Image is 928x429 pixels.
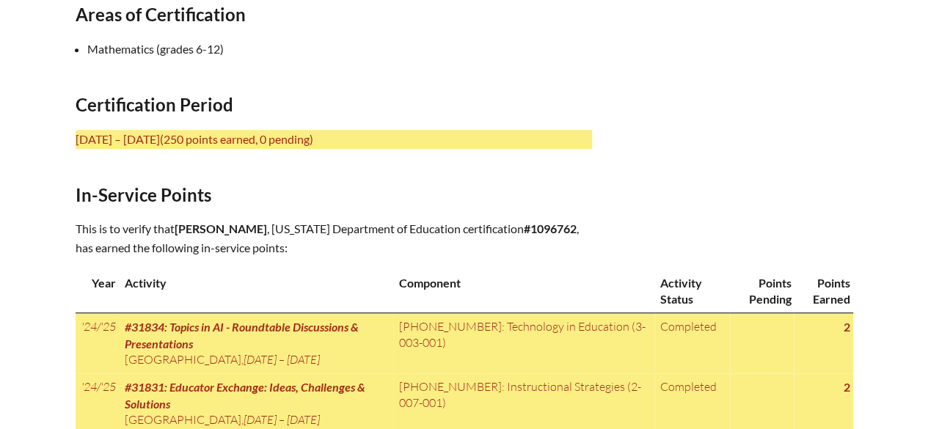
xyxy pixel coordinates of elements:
[76,184,592,205] h2: In-Service Points
[730,269,794,312] th: Points Pending
[244,412,320,427] span: [DATE] – [DATE]
[76,130,592,149] p: [DATE] – [DATE]
[160,132,313,146] span: (250 points earned, 0 pending)
[125,352,241,367] span: [GEOGRAPHIC_DATA]
[654,269,730,312] th: Activity Status
[393,269,654,312] th: Component
[393,313,654,374] td: [PHONE_NUMBER]: Technology in Education (3-003-001)
[125,380,365,410] span: #31831: Educator Exchange: Ideas, Challenges & Solutions
[844,320,850,334] strong: 2
[76,313,119,374] td: '24/'25
[654,313,730,374] td: Completed
[244,352,320,367] span: [DATE] – [DATE]
[119,269,393,312] th: Activity
[119,313,393,374] td: ,
[524,221,577,235] b: #1096762
[125,320,359,350] span: #31834: Topics in AI - Roundtable Discussions & Presentations
[794,269,852,312] th: Points Earned
[844,380,850,394] strong: 2
[175,221,267,235] span: [PERSON_NAME]
[76,94,592,115] h2: Certification Period
[76,269,119,312] th: Year
[76,219,592,257] p: This is to verify that , [US_STATE] Department of Education certification , has earned the follow...
[76,4,592,25] h2: Areas of Certification
[87,40,604,59] li: Mathematics (grades 6-12)
[125,412,241,427] span: [GEOGRAPHIC_DATA]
